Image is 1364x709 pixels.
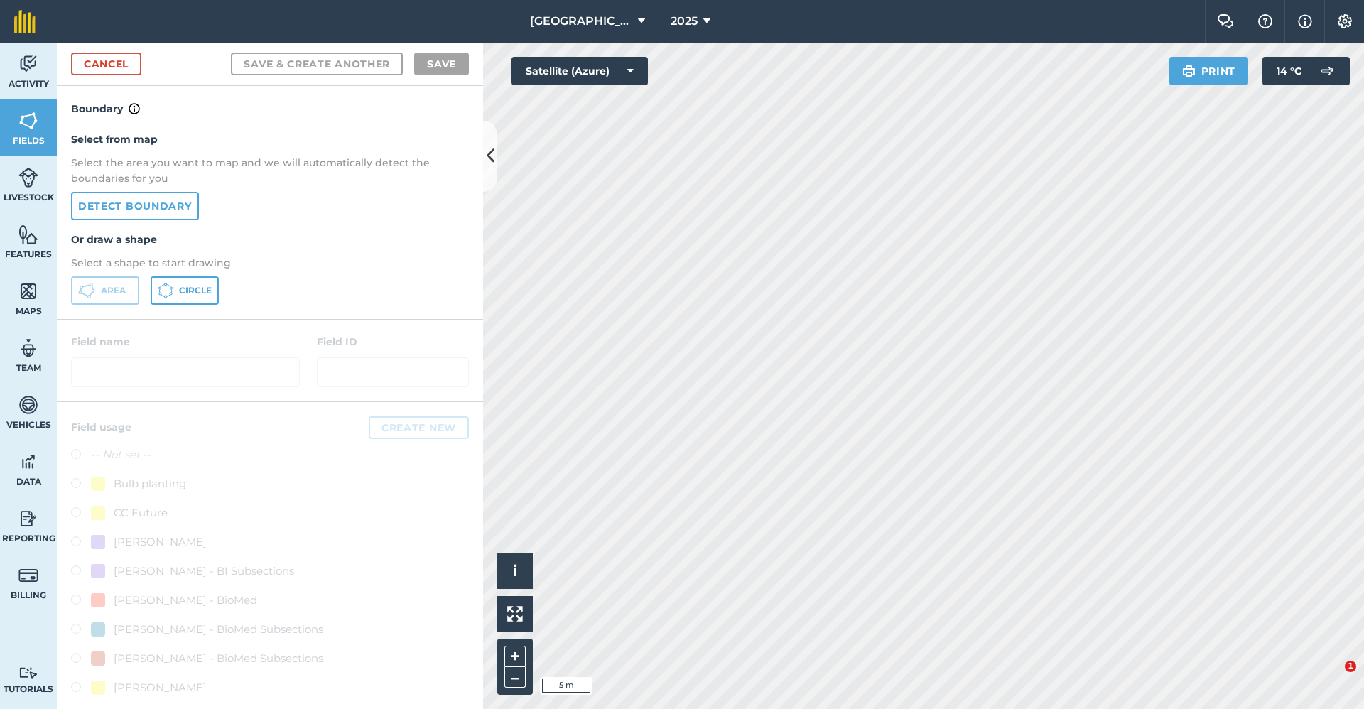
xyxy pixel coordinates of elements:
button: Circle [151,276,219,305]
h4: Boundary [57,86,483,117]
img: svg+xml;base64,PD94bWwgdmVyc2lvbj0iMS4wIiBlbmNvZGluZz0idXRmLTgiPz4KPCEtLSBHZW5lcmF0b3I6IEFkb2JlIE... [18,167,38,188]
button: Area [71,276,139,305]
img: A cog icon [1336,14,1353,28]
a: Cancel [71,53,141,75]
button: i [497,553,533,589]
img: svg+xml;base64,PHN2ZyB4bWxucz0iaHR0cDovL3d3dy53My5vcmcvMjAwMC9zdmciIHdpZHRoPSIxNyIgaGVpZ2h0PSIxNy... [1298,13,1312,30]
img: svg+xml;base64,PD94bWwgdmVyc2lvbj0iMS4wIiBlbmNvZGluZz0idXRmLTgiPz4KPCEtLSBHZW5lcmF0b3I6IEFkb2JlIE... [18,451,38,472]
img: svg+xml;base64,PHN2ZyB4bWxucz0iaHR0cDovL3d3dy53My5vcmcvMjAwMC9zdmciIHdpZHRoPSI1NiIgaGVpZ2h0PSI2MC... [18,224,38,245]
h4: Or draw a shape [71,232,469,247]
button: + [504,646,526,667]
span: Circle [179,285,212,296]
button: Satellite (Azure) [511,57,648,85]
img: fieldmargin Logo [14,10,36,33]
span: i [513,562,517,580]
button: Save & Create Another [231,53,403,75]
p: Select a shape to start drawing [71,255,469,271]
span: Area [101,285,126,296]
p: Select the area you want to map and we will automatically detect the boundaries for you [71,155,469,187]
span: 1 [1345,661,1356,672]
img: Two speech bubbles overlapping with the left bubble in the forefront [1217,14,1234,28]
h4: Select from map [71,131,469,147]
img: svg+xml;base64,PHN2ZyB4bWxucz0iaHR0cDovL3d3dy53My5vcmcvMjAwMC9zdmciIHdpZHRoPSIxOSIgaGVpZ2h0PSIyNC... [1182,63,1196,80]
button: Save [414,53,469,75]
img: svg+xml;base64,PD94bWwgdmVyc2lvbj0iMS4wIiBlbmNvZGluZz0idXRmLTgiPz4KPCEtLSBHZW5lcmF0b3I6IEFkb2JlIE... [18,394,38,416]
img: svg+xml;base64,PHN2ZyB4bWxucz0iaHR0cDovL3d3dy53My5vcmcvMjAwMC9zdmciIHdpZHRoPSI1NiIgaGVpZ2h0PSI2MC... [18,110,38,131]
span: [GEOGRAPHIC_DATA] (Gardens) [530,13,632,30]
img: svg+xml;base64,PHN2ZyB4bWxucz0iaHR0cDovL3d3dy53My5vcmcvMjAwMC9zdmciIHdpZHRoPSIxNyIgaGVpZ2h0PSIxNy... [129,100,140,117]
img: svg+xml;base64,PD94bWwgdmVyc2lvbj0iMS4wIiBlbmNvZGluZz0idXRmLTgiPz4KPCEtLSBHZW5lcmF0b3I6IEFkb2JlIE... [18,53,38,75]
img: svg+xml;base64,PHN2ZyB4bWxucz0iaHR0cDovL3d3dy53My5vcmcvMjAwMC9zdmciIHdpZHRoPSI1NiIgaGVpZ2h0PSI2MC... [18,281,38,302]
button: 14 °C [1262,57,1350,85]
a: Detect boundary [71,192,199,220]
img: Four arrows, one pointing top left, one top right, one bottom right and the last bottom left [507,606,523,622]
img: svg+xml;base64,PD94bWwgdmVyc2lvbj0iMS4wIiBlbmNvZGluZz0idXRmLTgiPz4KPCEtLSBHZW5lcmF0b3I6IEFkb2JlIE... [1313,57,1341,85]
span: 2025 [671,13,698,30]
img: svg+xml;base64,PD94bWwgdmVyc2lvbj0iMS4wIiBlbmNvZGluZz0idXRmLTgiPz4KPCEtLSBHZW5lcmF0b3I6IEFkb2JlIE... [18,337,38,359]
img: svg+xml;base64,PD94bWwgdmVyc2lvbj0iMS4wIiBlbmNvZGluZz0idXRmLTgiPz4KPCEtLSBHZW5lcmF0b3I6IEFkb2JlIE... [18,666,38,680]
img: svg+xml;base64,PD94bWwgdmVyc2lvbj0iMS4wIiBlbmNvZGluZz0idXRmLTgiPz4KPCEtLSBHZW5lcmF0b3I6IEFkb2JlIE... [18,508,38,529]
button: Print [1169,57,1249,85]
span: 14 ° C [1277,57,1301,85]
img: A question mark icon [1257,14,1274,28]
button: – [504,667,526,688]
iframe: Intercom live chat [1316,661,1350,695]
img: svg+xml;base64,PD94bWwgdmVyc2lvbj0iMS4wIiBlbmNvZGluZz0idXRmLTgiPz4KPCEtLSBHZW5lcmF0b3I6IEFkb2JlIE... [18,565,38,586]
